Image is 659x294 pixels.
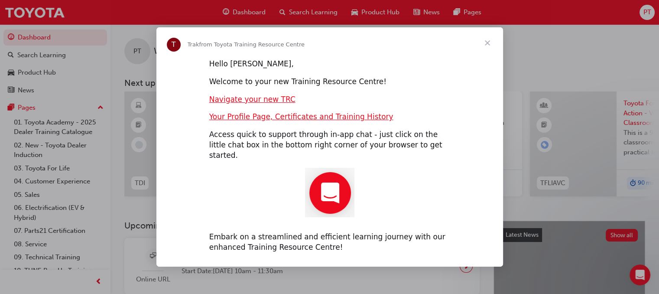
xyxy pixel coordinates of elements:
[209,77,450,87] div: Welcome to your new Training Resource Centre!
[209,130,450,160] div: Access quick to support through in-app chat - just click on the little chat box in the bottom rig...
[167,38,181,52] div: Profile image for Trak
[472,27,503,59] span: Close
[199,41,305,48] span: from Toyota Training Resource Centre
[209,95,295,104] a: Navigate your new TRC
[209,112,393,121] a: Your Profile Page, Certificates and Training History
[188,41,199,48] span: Trak
[209,232,450,253] div: Embark on a streamlined and efficient learning journey with our enhanced Training Resource Centre!
[209,59,450,69] div: Hello [PERSON_NAME],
